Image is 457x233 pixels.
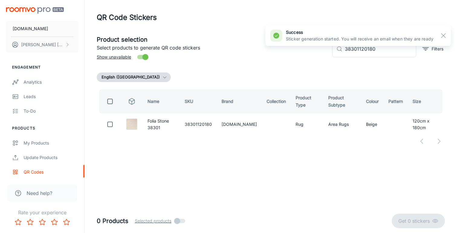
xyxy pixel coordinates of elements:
[6,7,64,14] img: Roomvo PRO Beta
[6,21,78,37] button: [DOMAIN_NAME]
[286,36,433,42] p: Sticker generation started. You will receive an email when they are ready
[291,116,323,133] td: Rug
[421,44,445,54] button: filter
[24,79,78,85] div: Analytics
[6,37,78,53] button: [PERSON_NAME] [PERSON_NAME]
[97,72,171,82] button: English ([GEOGRAPHIC_DATA])
[384,89,408,113] th: Pattern
[21,41,64,48] p: [PERSON_NAME] [PERSON_NAME]
[97,12,157,23] h1: QR Code Stickers
[323,116,361,133] td: Area Rugs
[361,89,384,113] th: Colour
[97,35,327,44] h5: Product selection
[180,116,217,133] td: 38301120180
[323,89,361,113] th: Product Subtype
[408,116,445,133] td: 120cm x 180cm
[24,140,78,146] div: My Products
[13,25,48,32] p: [DOMAIN_NAME]
[97,44,327,51] p: Select products to generate QR code stickers
[143,116,180,133] td: Folia Stone 38301
[24,154,78,161] div: Update Products
[180,89,217,113] th: SKU
[286,29,433,36] h6: success
[217,116,262,133] td: [DOMAIN_NAME]
[408,89,445,113] th: Size
[24,93,78,100] div: Leads
[24,169,78,175] div: QR Codes
[24,108,78,114] div: To-do
[217,89,262,113] th: Brand
[361,116,384,133] td: Beige
[143,89,180,113] th: Name
[345,40,416,57] input: Search by SKU, brand, collection...
[262,89,291,113] th: Collection
[97,54,131,60] span: Show unavailable
[291,89,323,113] th: Product Type
[432,46,443,52] p: Filters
